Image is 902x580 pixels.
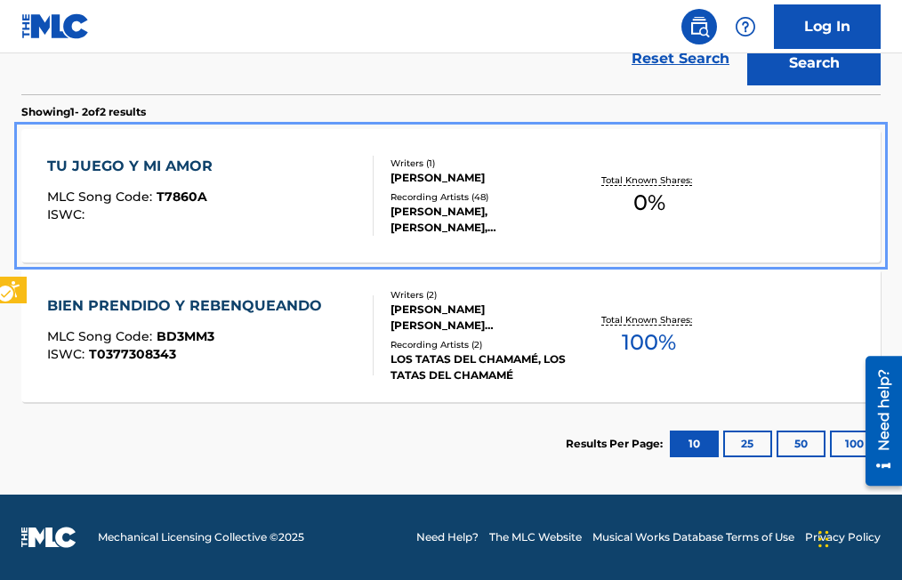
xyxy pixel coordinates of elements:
div: Recording Artists ( 2 ) [391,338,577,351]
div: Chat Widget [813,495,902,580]
img: help [735,16,756,37]
div: Writers ( 2 ) [391,288,577,302]
button: 50 [777,431,825,457]
a: Reset Search [623,39,738,78]
button: Search [747,41,881,85]
div: Writers ( 1 ) [391,157,577,170]
span: BD3MM3 [157,328,214,344]
span: 0 % [633,187,665,219]
p: Total Known Shares: [601,173,697,187]
span: MLC Song Code : [47,189,157,205]
a: Need Help? [416,529,479,545]
iframe: Iframe | Resource Center [852,349,902,492]
div: [PERSON_NAME] [391,170,577,186]
span: 100 % [622,326,676,358]
a: BIEN PRENDIDO Y REBENQUEANDOMLC Song Code:BD3MM3ISWC:T0377308343Writers (2)[PERSON_NAME] [PERSON_... [21,269,881,402]
a: The MLC Website [489,529,582,545]
img: search [689,16,710,37]
div: LOS TATAS DEL CHAMAMÉ, LOS TATAS DEL CHAMAMÉ [391,351,577,383]
div: Drag [818,512,829,566]
button: 25 [723,431,772,457]
div: BIEN PRENDIDO Y REBENQUEANDO [47,295,331,317]
span: ISWC : [47,206,89,222]
div: [PERSON_NAME], [PERSON_NAME], [PERSON_NAME], [PERSON_NAME], [PERSON_NAME] [391,204,577,236]
span: Mechanical Licensing Collective © 2025 [98,529,304,545]
p: Showing 1 - 2 of 2 results [21,104,146,120]
a: Musical Works Database Terms of Use [592,529,794,545]
span: MLC Song Code : [47,328,157,344]
a: TU JUEGO Y MI AMORMLC Song Code:T7860AISWC:Writers (1)[PERSON_NAME]Recording Artists (48)[PERSON_... [21,129,881,262]
img: MLC Logo [21,13,90,39]
span: T7860A [157,189,207,205]
iframe: Hubspot Iframe [813,495,902,580]
div: TU JUEGO Y MI AMOR [47,156,221,177]
button: 10 [670,431,719,457]
a: Privacy Policy [805,529,881,545]
div: Recording Artists ( 48 ) [391,190,577,204]
img: logo [21,527,77,548]
div: [PERSON_NAME] [PERSON_NAME] [PERSON_NAME] [391,302,577,334]
button: 100 [830,431,879,457]
p: Total Known Shares: [601,313,697,326]
span: ISWC : [47,346,89,362]
p: Results Per Page: [566,436,667,452]
a: Log In [774,4,881,49]
span: T0377308343 [89,346,176,362]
